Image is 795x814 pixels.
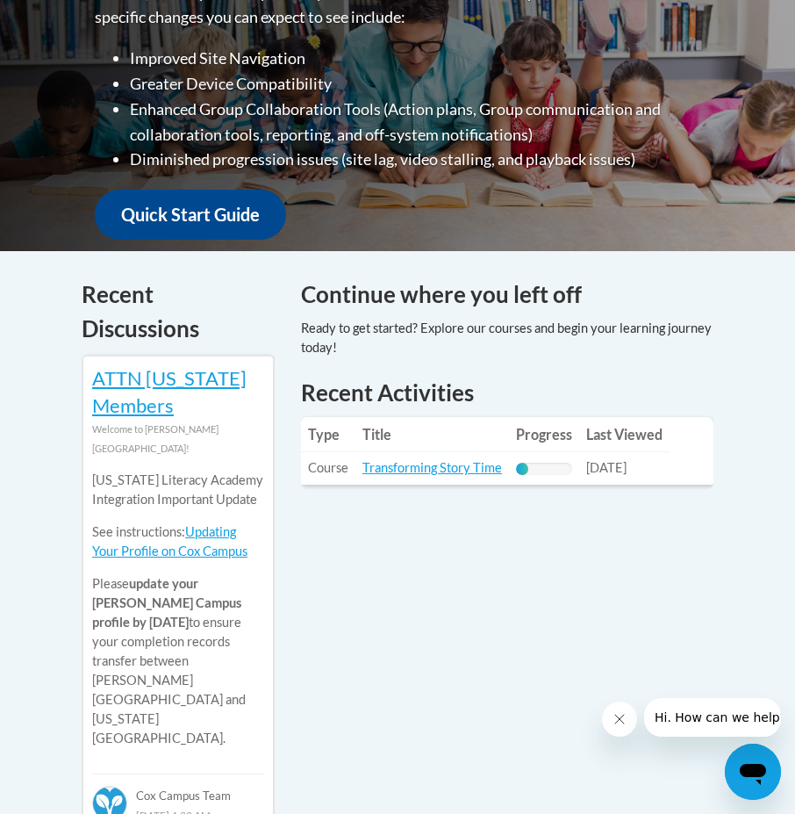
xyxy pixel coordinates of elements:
a: Transforming Story Time [362,460,502,475]
b: update your [PERSON_NAME] Campus profile by [DATE] [92,576,241,630]
h4: Recent Discussions [82,277,275,346]
th: Progress [509,417,579,452]
a: ATTN [US_STATE] Members [92,366,247,417]
li: Improved Site Navigation [130,46,700,71]
span: Course [308,460,348,475]
li: Diminished progression issues (site lag, video stalling, and playback issues) [130,147,700,172]
iframe: Close message [602,702,637,737]
p: [US_STATE] Literacy Academy Integration Important Update [92,471,264,509]
h4: Continue where you left off [301,277,713,312]
a: Quick Start Guide [95,190,286,240]
h1: Recent Activities [301,377,713,408]
div: Progress, % [516,463,528,475]
span: [DATE] [586,460,627,475]
th: Last Viewed [579,417,670,452]
div: Please to ensure your completion records transfer between [PERSON_NAME][GEOGRAPHIC_DATA] and [US_... [92,458,264,761]
div: Cox Campus Team [92,774,264,805]
iframe: Message from company [644,698,781,737]
th: Type [301,417,355,452]
li: Enhanced Group Collaboration Tools (Action plans, Group communication and collaboration tools, re... [130,97,700,148]
p: See instructions: [92,522,264,561]
th: Title [355,417,509,452]
iframe: Button to launch messaging window [725,744,781,800]
li: Greater Device Compatibility [130,71,700,97]
div: Welcome to [PERSON_NAME][GEOGRAPHIC_DATA]! [92,420,264,458]
span: Hi. How can we help? [11,12,142,26]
